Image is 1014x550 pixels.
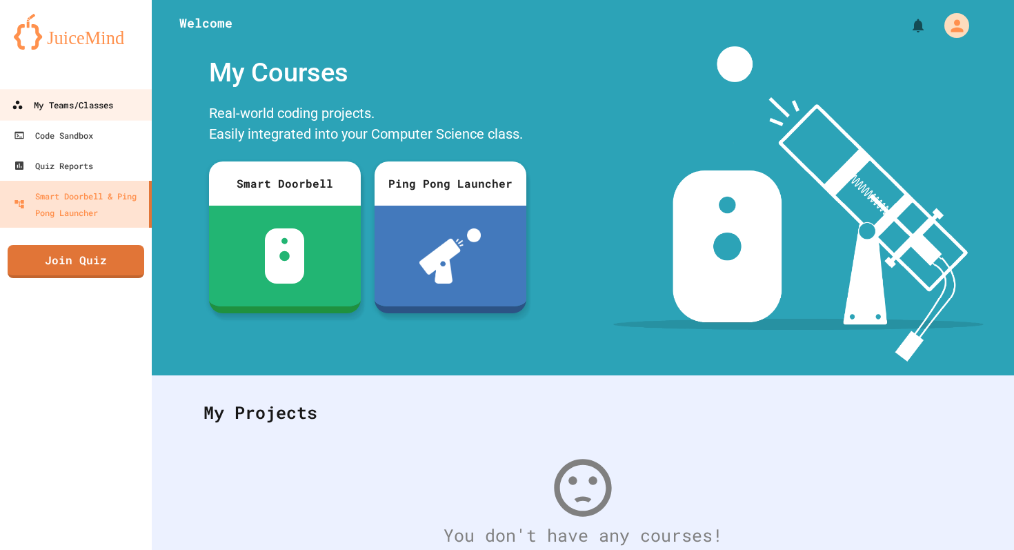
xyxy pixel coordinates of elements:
[375,161,526,206] div: Ping Pong Launcher
[613,46,983,362] img: banner-image-my-projects.png
[209,161,361,206] div: Smart Doorbell
[930,10,973,41] div: My Account
[419,228,481,284] img: ppl-with-ball.png
[202,46,533,99] div: My Courses
[190,386,976,440] div: My Projects
[14,14,138,50] img: logo-orange.svg
[190,522,976,549] div: You don't have any courses!
[14,188,143,221] div: Smart Doorbell & Ping Pong Launcher
[202,99,533,151] div: Real-world coding projects. Easily integrated into your Computer Science class.
[884,14,930,37] div: My Notifications
[14,127,93,144] div: Code Sandbox
[14,157,93,174] div: Quiz Reports
[12,97,113,114] div: My Teams/Classes
[265,228,304,284] img: sdb-white.svg
[8,245,144,278] a: Join Quiz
